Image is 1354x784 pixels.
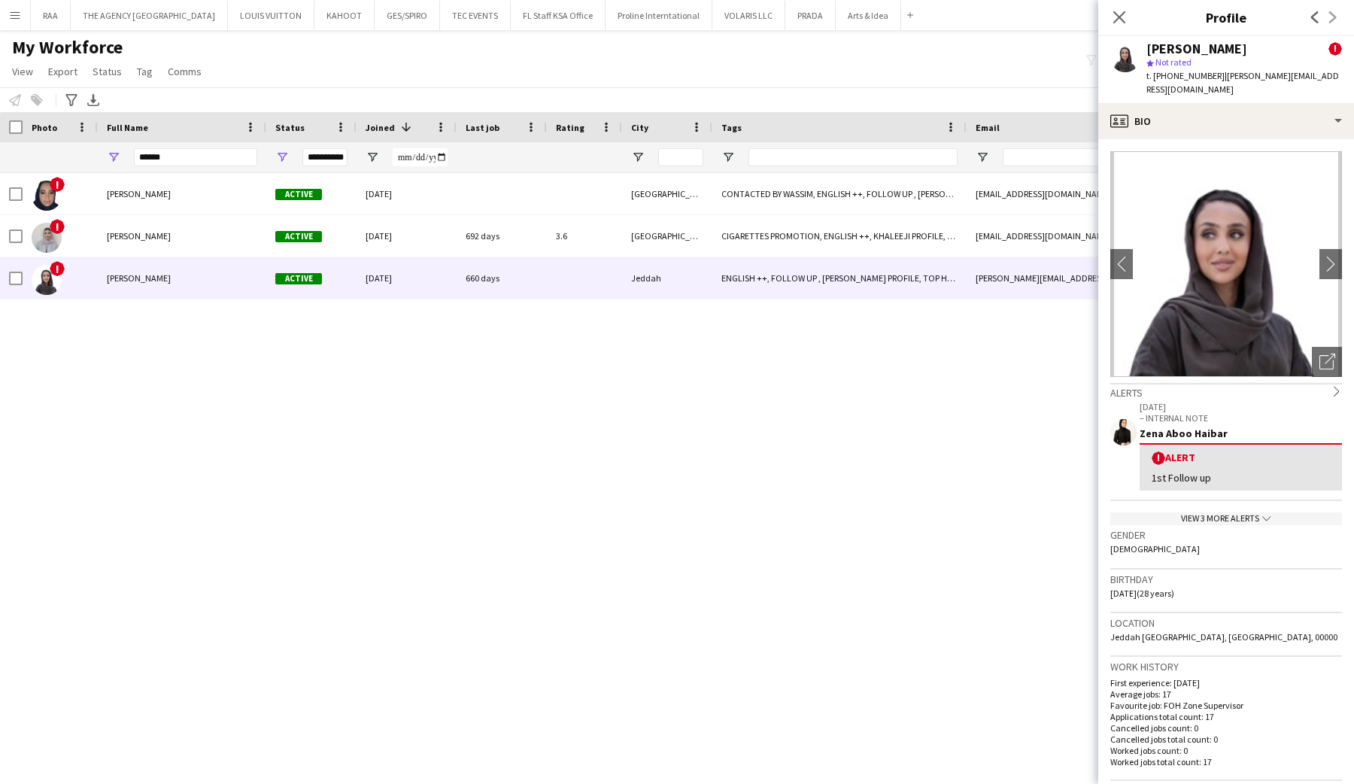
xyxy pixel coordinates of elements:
button: FL Staff KSA Office [511,1,606,30]
button: Arts & Idea [836,1,901,30]
p: Worked jobs count: 0 [1110,745,1342,756]
button: GES/SPIRO [375,1,440,30]
h3: Location [1110,616,1342,630]
div: View 3 more alerts [1110,512,1342,525]
a: Tag [131,62,159,81]
p: Worked jobs total count: 17 [1110,756,1342,767]
span: View [12,65,33,78]
span: Status [93,65,122,78]
span: Last job [466,122,499,133]
div: [DATE] [357,215,457,257]
button: Open Filter Menu [631,150,645,164]
span: Email [976,122,1000,133]
span: Tag [137,65,153,78]
div: ENGLISH ++, FOLLOW UP , [PERSON_NAME] PROFILE, TOP HOST/HOSTESS, TOP PROMOTER, TOP [PERSON_NAME] [712,257,967,299]
img: Faten Alkhameri [32,265,62,295]
span: City [631,122,648,133]
img: Faten Alalawi [32,181,62,211]
span: Comms [168,65,202,78]
button: Open Filter Menu [107,150,120,164]
a: View [6,62,39,81]
p: – INTERNAL NOTE [1140,412,1342,424]
div: [PERSON_NAME][EMAIL_ADDRESS][DOMAIN_NAME] [967,257,1267,299]
app-action-btn: Export XLSX [84,91,102,109]
input: Email Filter Input [1003,148,1258,166]
h3: Birthday [1110,573,1342,586]
app-action-btn: Advanced filters [62,91,80,109]
button: PRADA [785,1,836,30]
span: Not rated [1155,56,1192,68]
span: t. [PHONE_NUMBER] [1146,70,1225,81]
p: [DATE] [1140,401,1342,412]
span: ! [50,261,65,276]
span: ! [1328,42,1342,56]
div: Alerts [1110,383,1342,400]
span: [DATE] (28 years) [1110,588,1174,599]
span: Full Name [107,122,148,133]
h3: Gender [1110,528,1342,542]
div: Alert [1152,451,1330,465]
span: [DEMOGRAPHIC_DATA] [1110,543,1200,555]
button: Open Filter Menu [721,150,735,164]
div: Bio [1098,103,1354,139]
div: CIGARETTES PROMOTION, ENGLISH ++, KHALEEJI PROFILE, TOP HOST/HOSTESS, TOP PROMOTER, TOP [PERSON_N... [712,215,967,257]
div: 692 days [457,215,547,257]
p: Average jobs: 17 [1110,688,1342,700]
button: Open Filter Menu [366,150,379,164]
span: [PERSON_NAME] [107,188,171,199]
input: Full Name Filter Input [134,148,257,166]
h3: Work history [1110,660,1342,673]
div: 660 days [457,257,547,299]
div: Jeddah [622,257,712,299]
button: Proline Interntational [606,1,712,30]
div: [GEOGRAPHIC_DATA] [622,173,712,214]
div: 1st Follow up [1152,471,1330,485]
div: [DATE] [357,173,457,214]
div: [EMAIL_ADDRESS][DOMAIN_NAME] [967,215,1267,257]
span: [PERSON_NAME] [107,272,171,284]
a: Export [42,62,83,81]
button: LOUIS VUITTON [228,1,314,30]
span: Active [275,189,322,200]
input: City Filter Input [658,148,703,166]
div: Zena Aboo Haibar [1140,427,1342,440]
button: Open Filter Menu [976,150,989,164]
div: [GEOGRAPHIC_DATA] [622,215,712,257]
p: Applications total count: 17 [1110,711,1342,722]
div: [PERSON_NAME] [1146,42,1247,56]
span: My Workforce [12,36,123,59]
input: Tags Filter Input [748,148,958,166]
button: TEC EVENTS [440,1,511,30]
p: Cancelled jobs count: 0 [1110,722,1342,734]
div: [DATE] [357,257,457,299]
span: Status [275,122,305,133]
span: Active [275,273,322,284]
span: Rating [556,122,584,133]
p: Cancelled jobs total count: 0 [1110,734,1342,745]
span: ! [1152,451,1165,465]
div: Open photos pop-in [1312,347,1342,377]
img: Crew avatar or photo [1110,151,1342,377]
span: ! [50,177,65,192]
span: [PERSON_NAME] [107,230,171,242]
p: Favourite job: FOH Zone Supervisor [1110,700,1342,711]
span: Export [48,65,77,78]
span: Active [275,231,322,242]
div: 3.6 [547,215,622,257]
div: CONTACTED BY WASSIM, ENGLISH ++, FOLLOW UP , [PERSON_NAME] PROFILE, SAUDI NATIONAL, TOP [PERSON_N... [712,173,967,214]
button: Open Filter Menu [275,150,289,164]
span: Tags [721,122,742,133]
button: THE AGENCY [GEOGRAPHIC_DATA] [71,1,228,30]
input: Joined Filter Input [393,148,448,166]
button: VOLARIS LLC [712,1,785,30]
img: Faten Khaleel [32,223,62,253]
span: Joined [366,122,395,133]
h3: Profile [1098,8,1354,27]
p: First experience: [DATE] [1110,677,1342,688]
button: RAA [31,1,71,30]
span: Jeddah [GEOGRAPHIC_DATA], [GEOGRAPHIC_DATA], 00000 [1110,631,1337,643]
a: Comms [162,62,208,81]
span: Photo [32,122,57,133]
button: KAHOOT [314,1,375,30]
span: | [PERSON_NAME][EMAIL_ADDRESS][DOMAIN_NAME] [1146,70,1339,95]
